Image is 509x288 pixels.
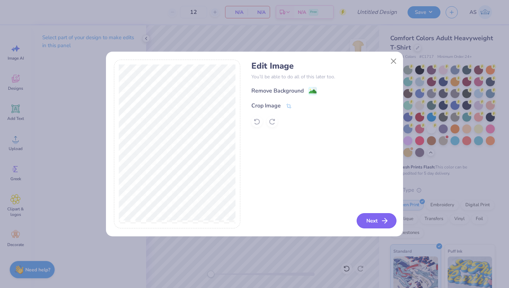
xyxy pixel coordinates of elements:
button: Next [357,213,396,228]
h4: Edit Image [251,61,395,71]
div: Crop Image [251,102,281,110]
div: Remove Background [251,87,304,95]
p: You’ll be able to do all of this later too. [251,73,395,80]
button: Close [387,55,400,68]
